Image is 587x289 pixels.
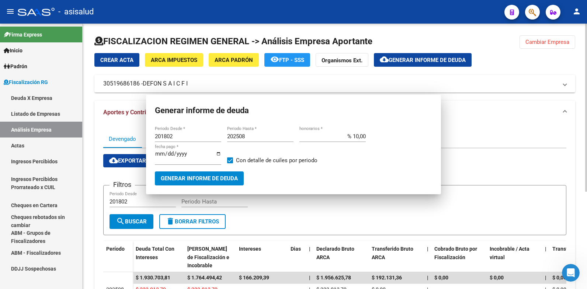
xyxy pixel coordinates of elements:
mat-icon: menu [6,7,15,16]
span: ARCA Impuestos [151,57,197,63]
span: Deuda Total Con Intereses [136,246,174,260]
span: ARCA Padrón [215,57,253,63]
span: $ 1.956.625,78 [316,275,351,281]
span: [PERSON_NAME] de Fiscalización e Incobrable [187,246,229,269]
span: Aportes y Contribuciones de la Empresa: 30519686186 [103,109,249,116]
datatable-header-cell: Deuda Total Con Intereses [133,241,184,274]
mat-panel-title: 30519686186 - [103,80,558,88]
span: $ 0,00 [490,275,504,281]
mat-icon: cloud_download [109,156,118,165]
datatable-header-cell: Incobrable / Acta virtual [487,241,542,274]
span: $ 1.764.494,42 [187,275,222,281]
h3: Filtros [110,180,135,190]
span: $ 166.209,39 [239,275,269,281]
h1: Generar informe de deuda [155,104,432,118]
span: Transferido Bruto ARCA [372,246,413,260]
span: | [545,275,546,281]
strong: Organismos Ext. [322,57,362,64]
span: $ 0,00 [434,275,448,281]
span: Declarado Bruto ARCA [316,246,354,260]
mat-icon: remove_red_eye [270,55,279,64]
span: Exportar CSV [109,157,158,164]
span: - asisalud [58,4,94,20]
span: Crear Acta [100,57,133,63]
span: $ 1.930.703,81 [136,275,170,281]
span: Con detalle de cuiles por periodo [236,156,317,165]
span: Generar informe de deuda [389,57,466,63]
h1: FISCALIZACION REGIMEN GENERAL -> Análisis Empresa Aportante [94,35,372,47]
datatable-header-cell: Cobrado Bruto por Fiscalización [431,241,487,274]
span: Inicio [4,46,22,55]
mat-icon: person [572,7,581,16]
span: $ 192.131,36 [372,275,402,281]
mat-icon: delete [166,217,175,226]
span: $ 0,00 [552,275,566,281]
span: Período [106,246,125,252]
span: DEFON S A I C F I [143,80,188,88]
button: Generar informe de deuda [155,171,244,185]
span: Cobrado Bruto por Fiscalización [434,246,477,260]
mat-icon: search [116,217,125,226]
iframe: Intercom live chat [562,264,580,282]
span: | [309,275,310,281]
span: FTP - SSS [279,57,304,63]
span: Buscar [116,218,147,225]
div: Devengado [109,135,136,143]
datatable-header-cell: Declarado Bruto ARCA [313,241,369,274]
datatable-header-cell: Deuda Bruta Neto de Fiscalización e Incobrable [184,241,236,274]
span: Dias [291,246,301,252]
span: Cambiar Empresa [525,39,569,45]
span: | [545,246,546,252]
datatable-header-cell: Intereses [236,241,288,274]
datatable-header-cell: | [542,241,549,274]
span: Firma Express [4,31,42,39]
span: | [309,246,310,252]
span: Borrar Filtros [166,218,219,225]
span: | [427,246,428,252]
span: | [427,275,428,281]
datatable-header-cell: Dias [288,241,306,274]
span: Generar informe de deuda [161,175,238,182]
mat-icon: cloud_download [380,55,389,64]
span: Fiscalización RG [4,78,48,86]
datatable-header-cell: Período [103,241,133,272]
datatable-header-cell: Transferido Bruto ARCA [369,241,424,274]
datatable-header-cell: | [424,241,431,274]
span: Incobrable / Acta virtual [490,246,529,260]
datatable-header-cell: | [306,241,313,274]
span: Padrón [4,62,27,70]
span: Intereses [239,246,261,252]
